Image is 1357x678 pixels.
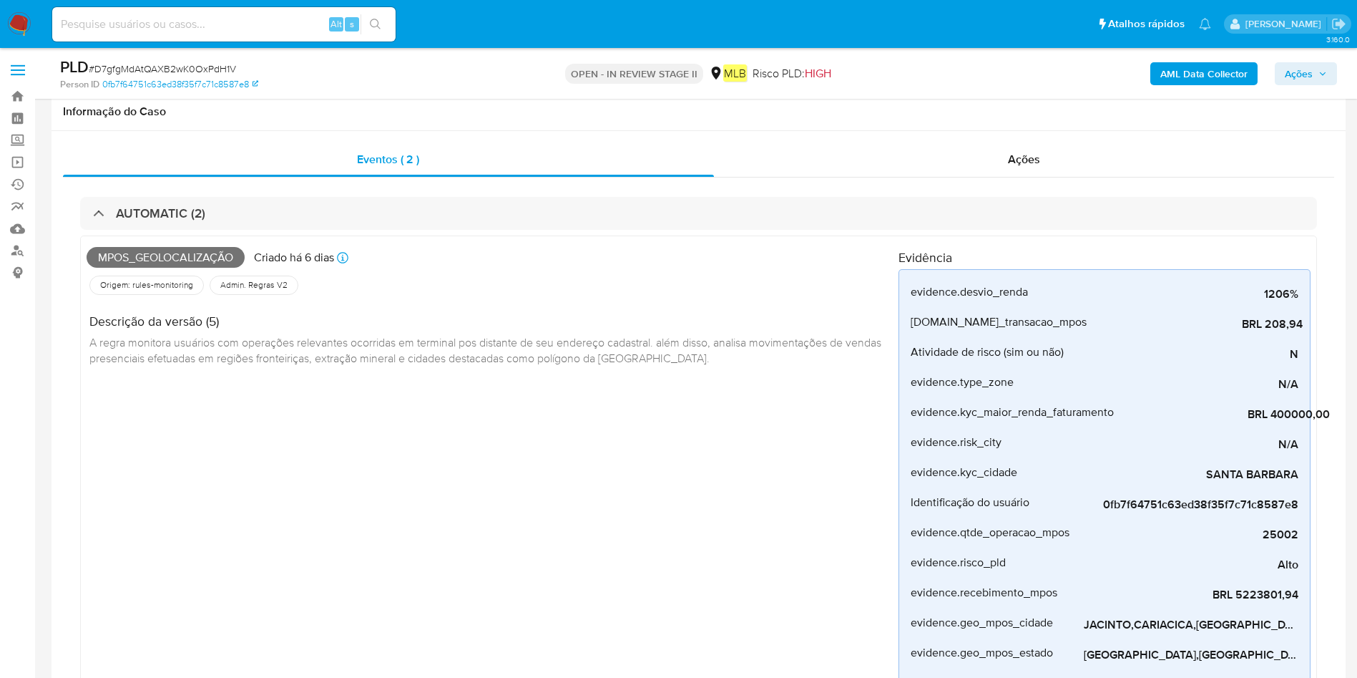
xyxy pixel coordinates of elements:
p: OPEN - IN REVIEW STAGE II [565,64,703,84]
a: Notificações [1199,18,1211,30]
b: AML Data Collector [1160,62,1248,85]
button: Ações [1275,62,1337,85]
span: Risco PLD: [753,66,831,82]
button: search-icon [361,14,390,34]
span: Admin. Regras V2 [219,279,289,291]
button: AML Data Collector [1150,62,1258,85]
span: Atalhos rápidos [1108,16,1185,32]
h4: Descrição da versão (5) [89,314,887,329]
span: Eventos ( 2 ) [357,151,419,168]
span: # D7gfgMdAtQAXB2wK0OxPdH1V [89,62,236,76]
h3: AUTOMATIC (2) [116,205,205,221]
em: MLB [723,64,747,82]
h1: Informação do Caso [63,105,1334,119]
span: HIGH [805,65,831,82]
a: Sair [1331,16,1346,32]
input: Pesquise usuários ou casos... [52,15,396,34]
p: juliane.miranda@mercadolivre.com [1245,17,1326,31]
span: A regra monitora usuários com operações relevantes ocorridas em terminal pos distante de seu ende... [89,334,884,366]
span: s [350,17,354,31]
div: AUTOMATIC (2) [80,197,1317,230]
span: Mpos_geolocalização [87,247,245,268]
span: Origem: rules-monitoring [99,279,195,291]
p: Criado há 6 dias [254,250,334,266]
span: Ações [1285,62,1313,85]
b: PLD [60,55,89,78]
b: Person ID [60,78,99,91]
a: 0fb7f64751c63ed38f35f7c71c8587e8 [102,78,258,91]
span: Ações [1008,151,1040,168]
span: Alt [330,17,342,31]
